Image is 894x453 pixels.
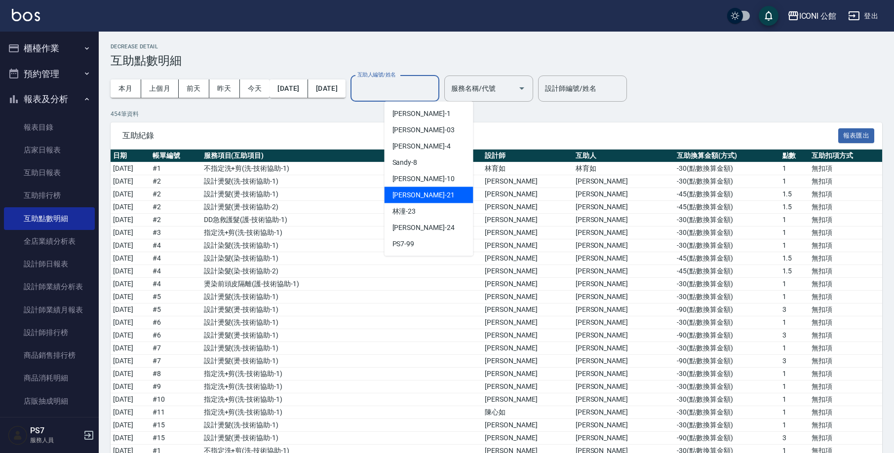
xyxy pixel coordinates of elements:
td: 無扣項 [809,201,882,214]
td: # 15 [150,432,201,445]
a: 報表目錄 [4,116,95,139]
button: 報表及分析 [4,86,95,112]
a: 設計師業績月報表 [4,299,95,321]
td: [PERSON_NAME] [482,368,573,380]
td: 1 [780,368,810,380]
th: 帳單編號 [150,150,201,162]
p: 454 筆資料 [111,110,882,118]
td: [PERSON_NAME] [482,329,573,342]
td: 1 [780,393,810,406]
td: 燙染前頭皮隔離 ( 護-技術協助-1 ) [201,278,483,291]
a: 互助排行榜 [4,184,95,207]
td: 設計染髮 ( 洗-技術協助-1 ) [201,239,483,252]
td: [PERSON_NAME] [482,380,573,393]
th: 服務項目(互助項目) [201,150,483,162]
td: [DATE] [111,380,150,393]
td: -30 ( 點數換算金額 ) [674,175,779,188]
td: # 2 [150,175,201,188]
td: [PERSON_NAME] [482,393,573,406]
td: [PERSON_NAME] [482,291,573,303]
td: # 4 [150,278,201,291]
td: 林育如 [482,162,573,175]
td: 無扣項 [809,162,882,175]
a: 全店業績分析表 [4,230,95,253]
td: -30 ( 點數換算金額 ) [674,239,779,252]
td: [PERSON_NAME] [573,342,674,355]
button: 今天 [240,79,270,98]
img: Logo [12,9,40,21]
td: # 2 [150,201,201,214]
span: PS7 -99 [392,239,415,249]
td: -30 ( 點數換算金額 ) [674,278,779,291]
td: -30 ( 點數換算金額 ) [674,291,779,303]
td: 設計燙髮 ( 燙-技術協助-1 ) [201,355,483,368]
td: 設計燙髮 ( 燙-技術協助-1 ) [201,188,483,201]
th: 互助人 [573,150,674,162]
td: # 4 [150,265,201,278]
td: [PERSON_NAME] [573,419,674,432]
td: -90 ( 點數換算金額 ) [674,432,779,445]
span: 林潼 -23 [392,206,416,217]
td: # 8 [150,368,201,380]
span: [PERSON_NAME] -24 [392,223,455,233]
td: 1.5 [780,252,810,265]
button: ICONI 公館 [783,6,841,26]
td: 1.5 [780,188,810,201]
td: # 6 [150,316,201,329]
td: 無扣項 [809,278,882,291]
th: 設計師 [482,150,573,162]
td: -30 ( 點數換算金額 ) [674,419,779,432]
button: [DATE] [270,79,308,98]
td: [PERSON_NAME] [573,265,674,278]
td: [PERSON_NAME] [573,432,674,445]
td: [DATE] [111,175,150,188]
td: 3 [780,355,810,368]
td: 無扣項 [809,432,882,445]
td: # 15 [150,419,201,432]
td: 無扣項 [809,380,882,393]
td: 3 [780,303,810,316]
td: 無扣項 [809,175,882,188]
td: [PERSON_NAME] [573,201,674,214]
td: 不指定洗+剪 ( 洗-技術協助-1 ) [201,162,483,175]
a: 互助日報表 [4,161,95,184]
button: 預約管理 [4,61,95,87]
td: [PERSON_NAME] [482,201,573,214]
td: [PERSON_NAME] [573,303,674,316]
button: Open [514,80,530,96]
td: -30 ( 點數換算金額 ) [674,162,779,175]
td: [DATE] [111,406,150,419]
th: 日期 [111,150,150,162]
a: 設計師日報表 [4,253,95,275]
td: 無扣項 [809,316,882,329]
td: 無扣項 [809,226,882,239]
td: 設計染髮 ( 染-技術協助-1 ) [201,252,483,265]
button: save [759,6,778,26]
td: 1 [780,380,810,393]
td: 3 [780,432,810,445]
td: [PERSON_NAME] [482,188,573,201]
td: [PERSON_NAME] [573,393,674,406]
td: [DATE] [111,342,150,355]
a: 互助點數明細 [4,207,95,230]
td: 1 [780,406,810,419]
td: 林育如 [573,162,674,175]
td: [DATE] [111,303,150,316]
td: [PERSON_NAME] [573,355,674,368]
span: [PERSON_NAME] -03 [392,125,455,135]
td: [PERSON_NAME] [482,239,573,252]
td: [PERSON_NAME] [482,419,573,432]
td: 無扣項 [809,252,882,265]
h5: PS7 [30,426,80,436]
td: -30 ( 點數換算金額 ) [674,316,779,329]
td: [PERSON_NAME] [573,214,674,226]
td: [PERSON_NAME] [573,175,674,188]
td: [DATE] [111,239,150,252]
td: 1 [780,291,810,303]
td: [PERSON_NAME] [573,406,674,419]
td: [PERSON_NAME] [482,355,573,368]
span: Sandy -8 [392,157,418,168]
td: [PERSON_NAME] [573,239,674,252]
td: 1 [780,226,810,239]
td: 設計燙髮 ( 洗-技術協助-1 ) [201,175,483,188]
